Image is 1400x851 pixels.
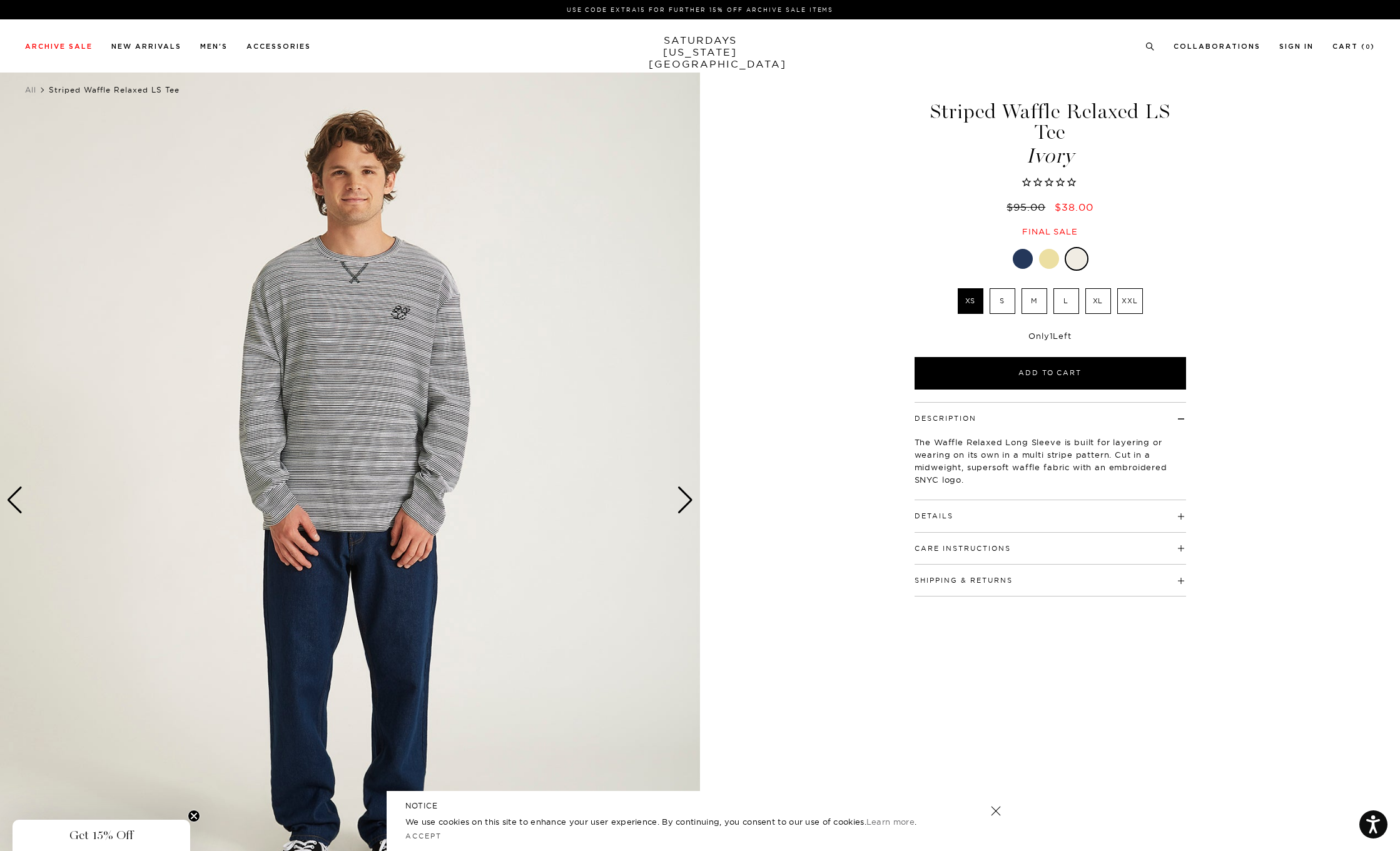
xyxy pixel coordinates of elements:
[188,810,200,822] button: Close teaser
[25,43,93,50] a: Archive Sale
[30,5,1370,14] p: Use Code EXTRA15 for Further 15% Off Archive Sale Items
[200,43,228,50] a: Men's
[866,817,915,827] a: Learn more
[1174,43,1261,50] a: Collaborations
[913,176,1188,189] span: Rated 0.0 out of 5 stars 0 reviews
[913,226,1188,237] div: Final sale
[1055,201,1093,213] span: $38.00
[913,101,1188,166] h1: Striped Waffle Relaxed LS Tee
[69,828,133,843] span: Get 15% Off
[1279,43,1314,50] a: Sign In
[1050,331,1053,341] span: 1
[677,486,694,514] div: Next slide
[405,800,995,812] h5: NOTICE
[915,357,1186,390] button: Add to Cart
[915,513,953,520] button: Details
[915,577,1013,584] button: Shipping & Returns
[405,832,442,840] a: Accept
[25,85,36,94] a: All
[1117,288,1143,314] label: XXL
[649,34,752,70] a: SATURDAYS[US_STATE][GEOGRAPHIC_DATA]
[915,331,1186,341] div: Only Left
[405,815,950,828] p: We use cookies on this site to enhance your user experience. By continuing, you consent to our us...
[915,415,976,422] button: Description
[49,85,180,94] span: Striped Waffle Relaxed LS Tee
[246,43,311,50] a: Accessories
[915,436,1186,486] p: The Waffle Relaxed Long Sleeve is built for layering or wearing on its own in a multi stripe patt...
[1053,288,1079,314] label: L
[13,820,190,851] div: Get 15% OffClose teaser
[111,43,181,50] a: New Arrivals
[915,545,1011,552] button: Care Instructions
[913,146,1188,166] span: Ivory
[1332,43,1375,50] a: Cart (0)
[1007,201,1050,213] del: $95.00
[1022,288,1047,314] label: M
[6,486,23,514] div: Previous slide
[1366,44,1371,50] small: 0
[958,288,983,314] label: XS
[1085,288,1111,314] label: XL
[990,288,1015,314] label: S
